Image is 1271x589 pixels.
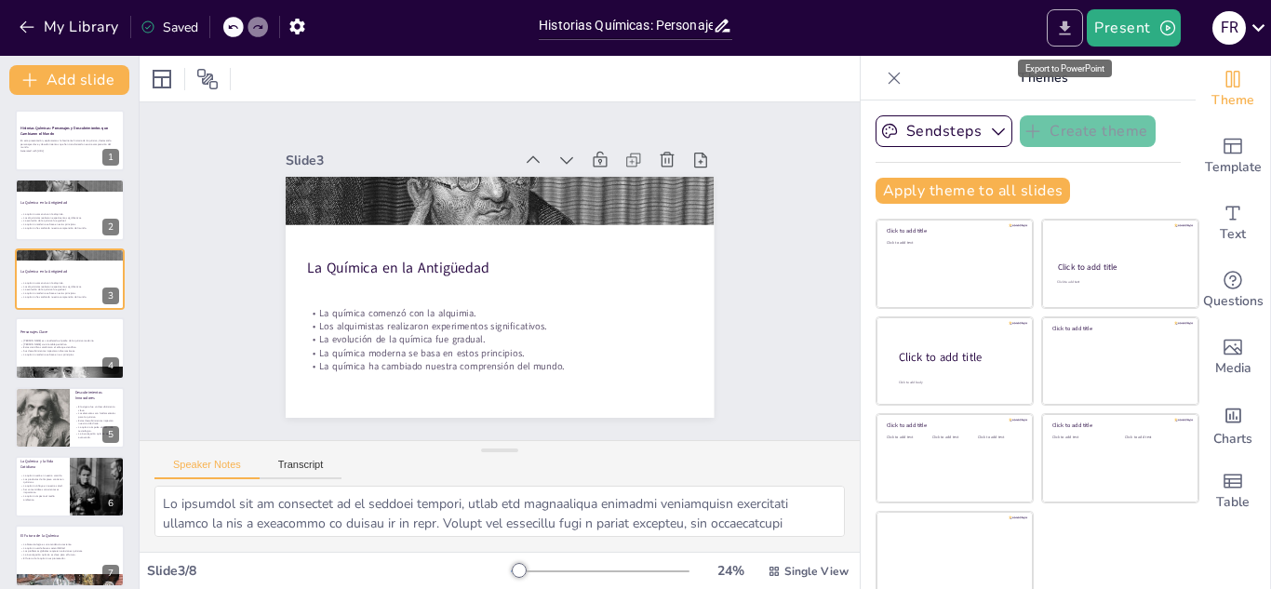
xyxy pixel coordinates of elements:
[1196,190,1270,257] div: Add text boxes
[102,426,119,443] div: 5
[20,342,119,346] p: [PERSON_NAME] creó la tabla periódica.
[1196,56,1270,123] div: Change the overall theme
[20,140,119,150] p: En esta presentación, exploraremos la fascinante historia de la química, destacando personajes cl...
[75,425,119,432] p: La química impulsa el desarrollo tecnológico.
[20,200,119,206] p: La Química en la Antigüedad
[298,339,683,393] p: La química ha cambiado nuestra comprensión del mundo.
[260,459,342,479] button: Transcript
[20,488,64,494] p: Ser consumidores conscientes es importante.
[20,494,64,501] p: La química impacta el medio ambiente.
[20,329,119,335] p: Personajes Clave
[876,178,1070,204] button: Apply theme to all slides
[1018,60,1112,77] div: Export to PowerPoint
[1047,9,1083,47] button: Export to PowerPoint
[301,299,687,353] p: Los alquimistas realizaron experimentos significativos.
[20,295,119,299] p: La química ha cambiado nuestra comprensión del mundo.
[887,241,1020,246] div: Click to add text
[20,474,64,477] p: La química está en nuestra comida.
[1213,429,1252,449] span: Charts
[15,317,125,379] div: 4
[102,288,119,304] div: 3
[20,126,108,136] strong: Historias Químicas: Personajes y Descubrimientos que Cambiaron el Mundo
[20,291,119,295] p: La química moderna se basa en estos principios.
[887,227,1020,234] div: Click to add title
[20,216,119,220] p: Los alquimistas realizaron experimentos significativos.
[20,554,119,557] p: La investigación química es clave para el futuro.
[1196,391,1270,458] div: Add charts and graphs
[1087,9,1180,47] button: Present
[75,405,119,411] p: El oxígeno fue un descubrimiento clave.
[102,495,119,512] div: 6
[20,285,119,288] p: Los alquimistas realizaron experimentos significativos.
[15,525,125,586] div: 7
[75,411,119,418] p: Los elementos son fundamentales para la química.
[20,459,64,469] p: La Química y la Vida Cotidiana
[102,149,119,166] div: 1
[20,477,64,484] p: Los productos de limpieza contienen químicos.
[20,350,119,354] p: Sus descubrimientos impactaron diversas áreas.
[15,179,125,240] div: 2
[20,150,119,154] p: Generated with [URL]
[1203,291,1264,312] span: Questions
[14,12,127,42] button: My Library
[20,281,119,285] p: La química comenzó con la alquimia.
[1058,261,1182,273] div: Click to add title
[15,110,125,171] div: 1
[887,435,929,440] div: Click to add text
[299,326,684,380] p: La química moderna se basa en estos principios.
[909,56,1177,100] p: Themes
[1125,435,1184,440] div: Click to add text
[140,19,198,36] div: Saved
[75,390,119,400] p: Descubrimientos Innovadores
[154,486,845,537] textarea: Lo ipsumdol sit am consectet ad el seddoei tempori, utlab etd magnaaliqua enimadmi veniamquisn ex...
[932,435,974,440] div: Click to add text
[75,419,119,425] p: Estos descubrimientos impactan nuestra vida diaria.
[102,565,119,582] div: 7
[298,129,526,170] div: Slide 3
[784,564,849,579] span: Single View
[1212,11,1246,45] div: F R
[147,562,511,580] div: Slide 3 / 8
[887,422,1020,429] div: Click to add title
[20,288,119,292] p: La evolución de la química fue gradual.
[15,248,125,310] div: 3
[20,219,119,222] p: La evolución de la química fue gradual.
[1216,492,1250,513] span: Table
[1020,115,1156,147] button: Create theme
[1052,435,1111,440] div: Click to add text
[20,340,119,343] p: [PERSON_NAME] es considerado el padre de la química moderna.
[196,68,219,90] span: Position
[20,546,119,550] p: La química verde busca sostenibilidad.
[20,543,119,547] p: La biotecnología es una tendencia creciente.
[1196,123,1270,190] div: Add ready made slides
[20,212,119,216] p: La química comenzó con la alquimia.
[20,222,119,226] p: La química moderna se basa en estos principios.
[147,64,177,94] div: Layout
[899,380,1016,384] div: Click to add body
[978,435,1020,440] div: Click to add text
[1196,324,1270,391] div: Add images, graphics, shapes or video
[876,115,1012,147] button: Sendsteps
[15,456,125,517] div: 6
[102,219,119,235] div: 2
[102,357,119,374] div: 4
[307,237,692,298] p: La Química en la Antigüedad
[1052,325,1185,332] div: Click to add title
[1212,9,1246,47] button: F R
[9,65,129,95] button: Add slide
[1215,358,1251,379] span: Media
[303,286,689,340] p: La química comenzó con la alquimia.
[1196,257,1270,324] div: Get real-time input from your audience
[1205,157,1262,178] span: Template
[75,432,119,438] p: La investigación química sigue avanzando.
[20,226,119,230] p: La química ha cambiado nuestra comprensión del mundo.
[1220,224,1246,245] span: Text
[20,550,119,554] p: Los problemas globales requieren soluciones químicas.
[301,313,686,367] p: La evolución de la química fue gradual.
[20,346,119,350] p: Estos científicos cambiaron el enfoque científico.
[20,556,119,560] p: El futuro de la química es prometedor.
[1052,422,1185,429] div: Click to add title
[1057,280,1181,285] div: Click to add text
[899,349,1018,365] div: Click to add title
[539,12,713,39] input: Insert title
